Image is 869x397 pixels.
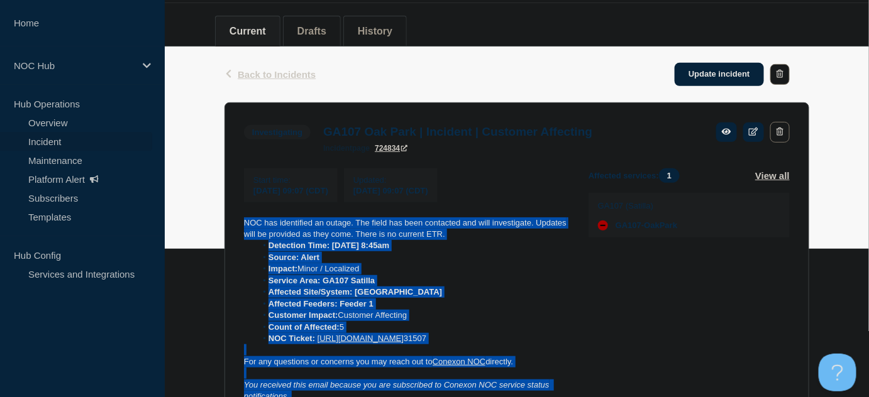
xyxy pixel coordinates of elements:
span: incident [323,144,352,153]
button: View all [755,168,790,183]
p: Updated : [353,175,428,185]
button: Drafts [297,26,326,37]
strong: Affected Feeders: Feeder 1 [268,299,374,308]
strong: Detection Time: [DATE] 8:45am [268,241,389,250]
p: NOC Hub [14,60,135,71]
button: Current [230,26,266,37]
p: GA107 (Satilla) [598,201,677,210]
strong: Service Area: GA107 Satilla [268,276,375,285]
li: Customer Affecting [257,310,569,321]
p: Start time : [253,175,328,185]
a: Update incident [675,63,764,86]
span: [DATE] 09:07 (CDT) [253,186,328,195]
p: NOC has identified an outage. The field has been contacted and will investigate. Updates will be ... [244,217,568,241]
strong: NOC Ticket: [268,334,315,343]
li: 5 [257,322,569,333]
span: Back to Incidents [238,69,316,80]
a: [URL][DOMAIN_NAME] [318,334,404,343]
strong: Affected Site/System: [GEOGRAPHIC_DATA] [268,287,442,296]
div: [DATE] 09:07 (CDT) [353,185,428,195]
p: For any questions or concerns you may reach out to directly. [244,356,568,367]
strong: Customer Impact: [268,310,338,320]
a: 724834 [375,144,407,153]
span: Affected services: [589,168,686,183]
h3: GA107 Oak Park | Incident | Customer Affecting [323,125,592,139]
span: Investigating [244,125,311,139]
li: Minor / Localized [257,263,569,275]
button: History [358,26,392,37]
strong: Impact: [268,264,297,273]
iframe: Help Scout Beacon - Open [819,354,856,391]
span: GA107-OakPark [616,220,677,231]
strong: Source: Alert [268,253,319,262]
strong: Count of Affected: [268,322,340,332]
button: Back to Incidents [224,69,316,80]
p: page [323,144,370,153]
a: Conexon NOC [433,357,486,366]
li: 31507 [257,333,569,344]
div: down [598,220,608,231]
span: 1 [659,168,680,183]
